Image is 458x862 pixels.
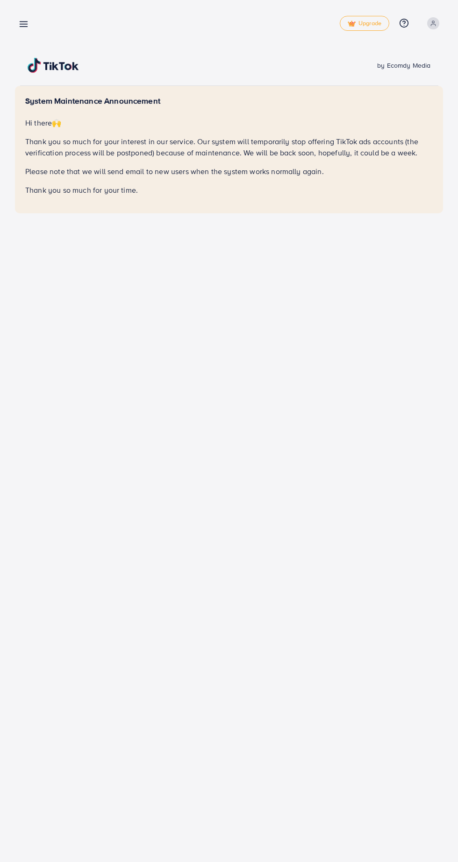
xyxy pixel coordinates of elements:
[377,61,430,70] span: by Ecomdy Media
[25,96,433,106] h5: System Maintenance Announcement
[52,118,61,128] span: 🙌
[340,16,389,31] a: tickUpgrade
[25,136,433,158] p: Thank you so much for your interest in our service. Our system will temporarily stop offering Tik...
[25,166,433,177] p: Please note that we will send email to new users when the system works normally again.
[25,184,433,196] p: Thank you so much for your time.
[348,21,356,27] img: tick
[25,117,433,128] p: Hi there
[28,58,79,73] img: TikTok
[348,20,381,27] span: Upgrade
